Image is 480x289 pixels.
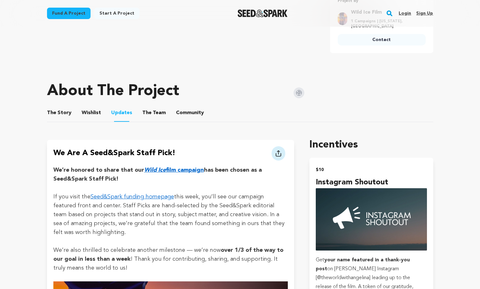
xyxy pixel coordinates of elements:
[111,109,132,117] span: Updates
[47,8,91,19] a: Fund a project
[338,34,426,45] a: Contact
[82,109,101,117] span: Wishlist
[176,109,204,117] span: Community
[91,194,174,200] a: Seed&Spark funding homepage
[238,10,287,17] img: Seed&Spark Logo Dark Mode
[144,167,204,173] strong: film campaign
[47,109,56,117] span: The
[53,246,288,272] p: We’re also thrilled to celebrate another milestone — we’re now ! Thank you for contributing, shar...
[144,167,166,173] em: Wild Ice
[53,192,288,237] p: If you visit the this week, you’ll see our campaign featured front and center. Staff Picks are ha...
[316,188,427,251] img: incentive
[399,8,411,18] a: Login
[53,247,283,262] strong: over 1/3 of the way to our goal in less than a week
[294,87,304,98] img: Seed&Spark Instagram Icon
[53,167,144,173] strong: We’re honored to share that our
[142,109,166,117] span: Team
[316,165,427,174] h2: $10
[316,177,427,188] h4: Instagram Shoutout
[94,8,139,19] a: Start a project
[416,8,433,18] a: Sign up
[47,84,179,99] h1: About The Project
[316,258,410,272] strong: your name featured in a thank-you post
[238,10,287,17] a: Seed&Spark Homepage
[47,109,71,117] span: Story
[309,137,433,153] h1: Incentives
[53,167,262,182] strong: has been chosen as a Seed&Spark Staff Pick!
[144,167,204,173] a: Wild Icefilm campaign
[142,109,152,117] span: The
[53,148,175,161] h4: We Are a Seed&Spark Staff Pick!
